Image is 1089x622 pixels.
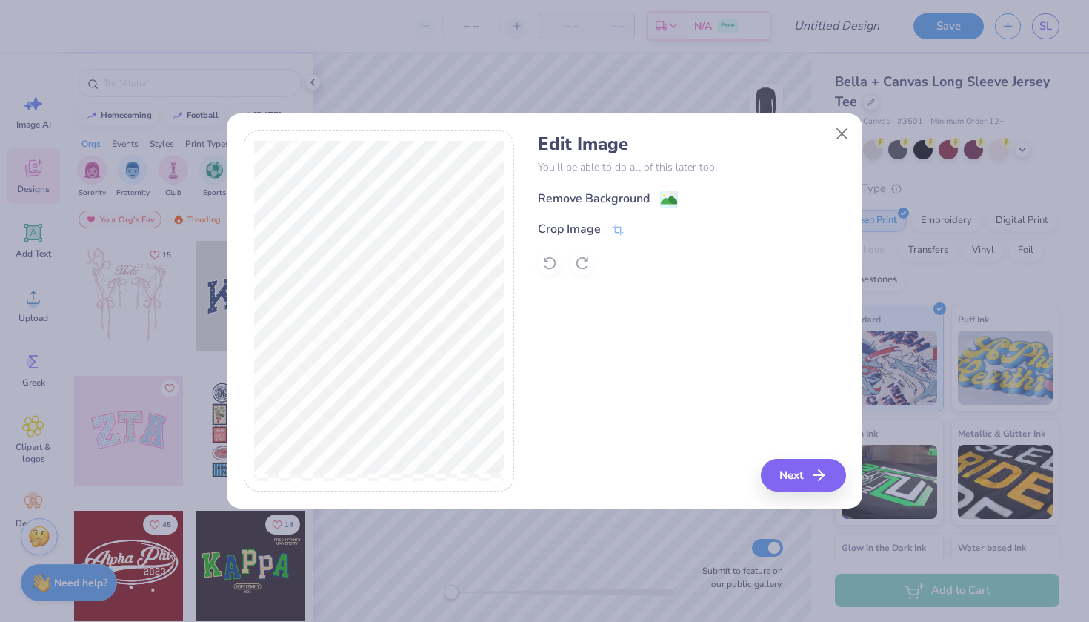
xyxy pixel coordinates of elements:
[538,159,845,175] p: You’ll be able to do all of this later too.
[538,133,845,155] h4: Edit Image
[761,459,846,492] button: Next
[828,120,856,148] button: Close
[538,220,601,238] div: Crop Image
[538,190,650,208] div: Remove Background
